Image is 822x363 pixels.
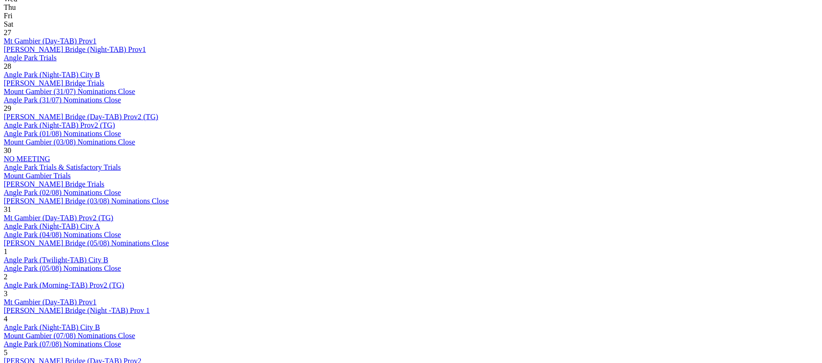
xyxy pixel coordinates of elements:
a: Angle Park (Night-TAB) City B [4,323,100,331]
a: [PERSON_NAME] Bridge Trials [4,79,104,87]
div: Thu [4,3,818,12]
span: 2 [4,273,7,281]
a: [PERSON_NAME] Bridge (Day-TAB) Prov2 (TG) [4,113,158,121]
span: 27 [4,29,11,36]
span: 29 [4,104,11,112]
a: Angle Park (Night-TAB) City A [4,222,100,230]
a: Mount Gambier Trials [4,172,71,180]
span: 5 [4,348,7,356]
a: Angle Park (31/07) Nominations Close [4,96,121,104]
a: [PERSON_NAME] Bridge (05/08) Nominations Close [4,239,169,247]
a: Mount Gambier (03/08) Nominations Close [4,138,135,146]
a: Angle Park (07/08) Nominations Close [4,340,121,348]
a: Angle Park (Twilight-TAB) City B [4,256,108,264]
span: 3 [4,290,7,298]
a: Mount Gambier (07/08) Nominations Close [4,332,135,340]
a: [PERSON_NAME] Bridge Trials [4,180,104,188]
a: Mt Gambier (Day-TAB) Prov2 (TG) [4,214,113,222]
a: Mount Gambier (31/07) Nominations Close [4,87,135,95]
span: 30 [4,146,11,154]
div: Fri [4,12,818,20]
a: Mt Gambier (Day-TAB) Prov1 [4,37,96,45]
a: [PERSON_NAME] Bridge (Night -TAB) Prov 1 [4,306,150,314]
a: Angle Park (05/08) Nominations Close [4,264,121,272]
a: Angle Park (01/08) Nominations Close [4,130,121,138]
a: Angle Park (Night-TAB) Prov2 (TG) [4,121,115,129]
div: Sat [4,20,818,29]
a: Angle Park (02/08) Nominations Close [4,189,121,196]
a: Angle Park (04/08) Nominations Close [4,231,121,239]
a: Angle Park Trials & Satisfactory Trials [4,163,121,171]
span: 28 [4,62,11,70]
a: Mt Gambier (Day-TAB) Prov1 [4,298,96,306]
a: [PERSON_NAME] Bridge (Night-TAB) Prov1 [4,45,146,53]
a: Angle Park Trials [4,54,57,62]
a: Angle Park (Night-TAB) City B [4,71,100,79]
a: Angle Park (Morning-TAB) Prov2 (TG) [4,281,124,289]
a: [PERSON_NAME] Bridge (03/08) Nominations Close [4,197,169,205]
span: 4 [4,315,7,323]
a: NO MEETING [4,155,50,163]
span: 31 [4,205,11,213]
span: 1 [4,247,7,255]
